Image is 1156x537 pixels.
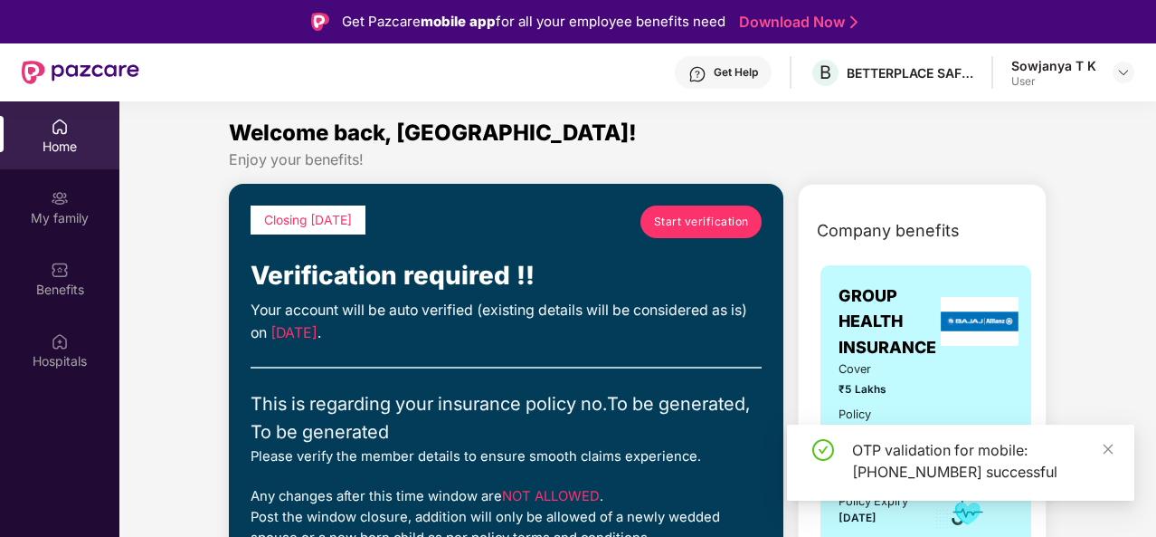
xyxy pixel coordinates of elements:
span: Cover [839,360,908,379]
img: svg+xml;base64,PHN2ZyBpZD0iQmVuZWZpdHMiIHhtbG5zPSJodHRwOi8vd3d3LnczLm9yZy8yMDAwL3N2ZyIgd2lkdGg9Ij... [51,261,69,279]
div: OTP validation for mobile: [PHONE_NUMBER] successful [852,439,1113,483]
span: check-circle [812,439,834,461]
span: Closing [DATE] [264,213,352,227]
img: svg+xml;base64,PHN2ZyB3aWR0aD0iMjAiIGhlaWdodD0iMjAiIHZpZXdCb3g9IjAgMCAyMCAyMCIgZmlsbD0ibm9uZSIgeG... [51,189,69,207]
div: Your account will be auto verified (existing details will be considered as is) on . [251,300,762,345]
strong: mobile app [421,13,496,30]
div: Sowjanya T K [1011,57,1096,74]
span: ₹5 Lakhs [839,381,908,398]
img: Logo [311,13,329,31]
span: NOT ALLOWED [502,488,600,504]
img: Stroke [850,13,858,32]
div: User [1011,74,1096,89]
div: Enjoy your benefits! [229,150,1047,169]
img: svg+xml;base64,PHN2ZyBpZD0iRHJvcGRvd24tMzJ4MzIiIHhtbG5zPSJodHRwOi8vd3d3LnczLm9yZy8yMDAwL3N2ZyIgd2... [1116,65,1131,80]
img: New Pazcare Logo [22,61,139,84]
div: Please verify the member details to ensure smooth claims experience. [251,446,762,467]
span: GROUP HEALTH INSURANCE [839,283,936,360]
div: Get Pazcare for all your employee benefits need [342,11,725,33]
span: Start verification [654,213,749,230]
div: BETTERPLACE SAFETY SOLUTIONS PRIVATE LIMITED [847,64,973,82]
span: [DATE] [270,324,317,341]
div: This is regarding your insurance policy no. To be generated, To be generated [251,390,762,446]
span: Welcome back, [GEOGRAPHIC_DATA]! [229,120,637,146]
img: svg+xml;base64,PHN2ZyBpZD0iSG9zcGl0YWxzIiB4bWxucz0iaHR0cDovL3d3dy53My5vcmcvMjAwMC9zdmciIHdpZHRoPS... [51,332,69,350]
div: Policy issued [839,406,908,442]
img: insurerLogo [941,297,1019,346]
a: Download Now [739,13,852,32]
span: close [1102,443,1114,455]
span: Company benefits [817,218,960,244]
a: Start verification [640,206,762,238]
img: svg+xml;base64,PHN2ZyBpZD0iSG9tZSIgeG1sbnM9Imh0dHA6Ly93d3cudzMub3JnLzIwMDAvc3ZnIiB3aWR0aD0iMjAiIG... [51,118,69,136]
img: svg+xml;base64,PHN2ZyBpZD0iSGVscC0zMngzMiIgeG1sbnM9Imh0dHA6Ly93d3cudzMub3JnLzIwMDAvc3ZnIiB3aWR0aD... [688,65,706,83]
span: B [820,62,831,83]
div: Get Help [714,65,758,80]
div: Verification required !! [251,256,762,296]
span: [DATE] [839,512,876,524]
